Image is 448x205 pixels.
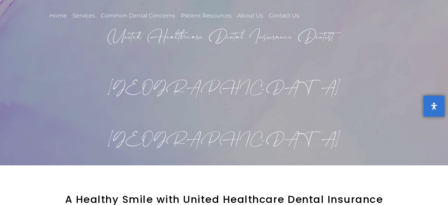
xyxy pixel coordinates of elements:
nav: Menu [48,8,307,24]
a: Patient Resources [180,8,233,24]
a: Home [48,8,68,24]
button: Open Accessibility Panel [423,96,444,117]
a: About Us [236,8,264,24]
a: Contact Us [268,8,300,24]
a: Common Dental Concerns [100,8,176,24]
h1: United Healthcare Dental Insurance Dentist – [GEOGRAPHIC_DATA] [GEOGRAPHIC_DATA] [24,12,423,165]
a: Services [71,8,96,24]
